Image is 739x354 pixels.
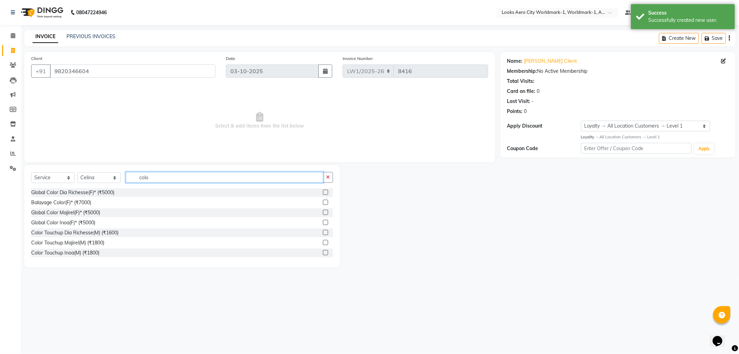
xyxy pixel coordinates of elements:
[507,145,581,152] div: Coupon Code
[31,199,91,206] div: Balayage Color(F)* (₹7000)
[507,98,530,105] div: Last Visit:
[50,64,215,78] input: Search by Name/Mobile/Email/Code
[532,98,534,105] div: -
[76,3,107,22] b: 08047224946
[67,33,115,40] a: PREVIOUS INVOICES
[31,249,99,257] div: Color Touchup Inoa(M) (₹1800)
[126,172,323,183] input: Search or Scan
[33,31,58,43] a: INVOICE
[31,55,42,62] label: Client
[31,239,104,247] div: Color Touchup Majirel(M) (₹1800)
[507,88,536,95] div: Card on file:
[702,33,726,44] button: Save
[507,122,581,130] div: Apply Discount
[226,55,235,62] label: Date
[31,86,488,155] span: Select & add items from the list below
[507,78,535,85] div: Total Visits:
[710,326,732,347] iframe: chat widget
[31,229,118,236] div: Color Touchup Dia Richesse(M) (₹1600)
[537,88,540,95] div: 0
[581,134,729,140] div: All Location Customers → Level 1
[648,17,730,24] div: Successfully created new user.
[18,3,65,22] img: logo
[343,55,373,62] label: Invoice Number
[524,58,577,65] a: [PERSON_NAME] Client
[524,108,527,115] div: 0
[581,143,692,154] input: Enter Offer / Coupon Code
[648,9,730,17] div: Success
[507,68,729,75] div: No Active Membership
[581,135,599,139] strong: Loyalty →
[507,108,523,115] div: Points:
[507,68,537,75] div: Membership:
[31,209,100,216] div: Global Color Majirel(F)* (₹5000)
[659,33,699,44] button: Create New
[507,58,523,65] div: Name:
[694,144,714,154] button: Apply
[31,219,95,226] div: Global Color Inoa(F)* (₹5000)
[31,189,114,196] div: Global Color Dia Richesse(F)* (₹5000)
[31,64,51,78] button: +91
